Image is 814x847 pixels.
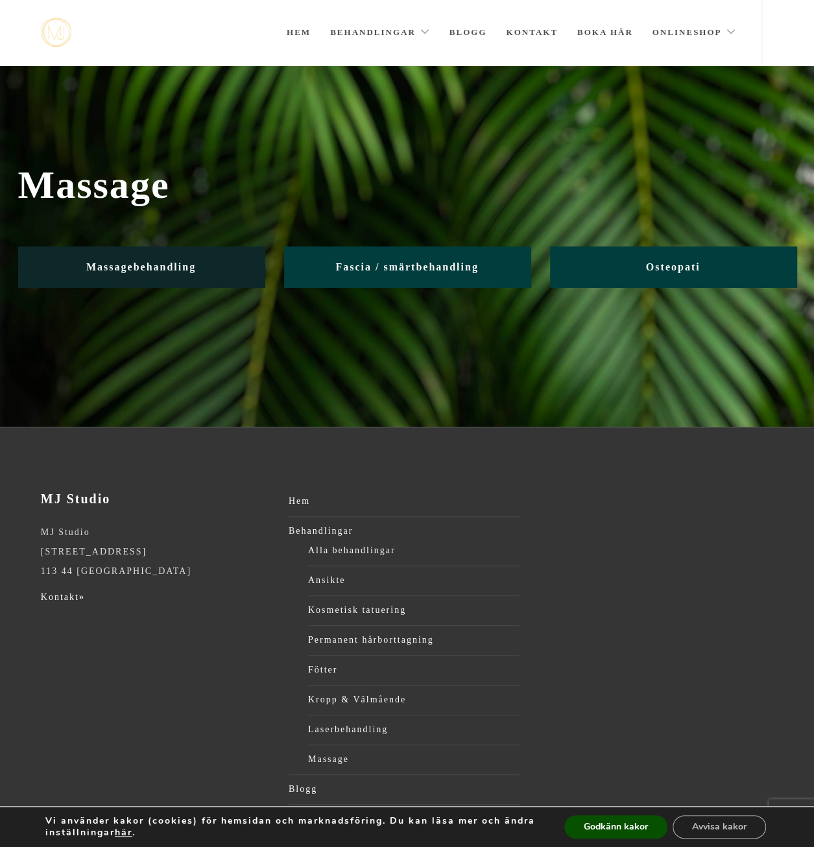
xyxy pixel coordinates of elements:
[18,163,796,208] span: Massage
[308,720,520,739] a: Laserbehandling
[550,246,796,287] a: Osteopati
[86,261,196,272] span: Massagebehandling
[289,780,520,799] a: Blogg
[308,750,520,769] a: Massage
[335,261,478,272] span: Fascia / smärtbehandling
[673,815,766,839] button: Avvisa kakor
[308,601,520,620] a: Kosmetisk tatuering
[308,571,520,590] a: Ansikte
[308,541,520,560] a: Alla behandlingar
[308,690,520,710] a: Kropp & Välmående
[41,592,85,602] a: Kontakt»
[18,246,265,287] a: Massagebehandling
[41,18,71,47] a: mjstudio mjstudio mjstudio
[308,630,520,650] a: Permanent hårborttagning
[41,18,71,47] img: mjstudio
[45,815,537,839] p: Vi använder kakor (cookies) för hemsidan och marknadsföring. Du kan läsa mer och ändra inställnin...
[289,521,520,541] a: Behandlingar
[41,492,272,507] h3: MJ Studio
[79,592,85,602] strong: »
[115,827,132,839] button: här
[564,815,667,839] button: Godkänn kakor
[646,261,700,272] span: Osteopati
[289,492,520,511] a: Hem
[308,660,520,680] a: Fötter
[284,246,531,287] a: Fascia / smärtbehandling
[41,523,272,581] p: MJ Studio [STREET_ADDRESS] 113 44 [GEOGRAPHIC_DATA]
